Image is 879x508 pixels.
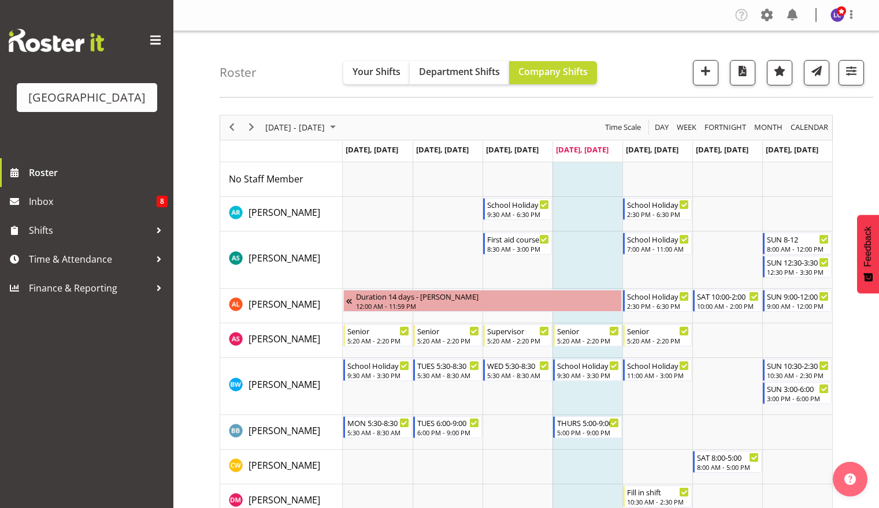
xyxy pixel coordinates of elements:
[626,144,678,155] span: [DATE], [DATE]
[857,215,879,293] button: Feedback - Show survey
[417,371,479,380] div: 5:30 AM - 8:30 AM
[553,416,622,438] div: Bradley Barton"s event - THURS 5:00-9:00 Begin From Thursday, October 2, 2025 at 5:00:00 PM GMT+1...
[483,233,552,255] div: Ajay Smith"s event - First aid course Begin From Wednesday, October 1, 2025 at 8:30:00 AM GMT+13:...
[417,360,479,371] div: TUES 5:30-8:30
[697,462,759,472] div: 8:00 AM - 5:00 PM
[693,451,762,473] div: Cain Wilson"s event - SAT 8:00-5:00 Begin From Saturday, October 4, 2025 at 8:00:00 AM GMT+13:00 ...
[249,333,320,345] span: [PERSON_NAME]
[483,198,552,220] div: Addison Robertson"s event - School Holiday Begin From Wednesday, October 1, 2025 at 9:30:00 AM GM...
[249,206,320,219] span: [PERSON_NAME]
[487,360,549,371] div: WED 5:30-8:30
[830,8,844,22] img: laurie-cook11580.jpg
[627,233,689,245] div: School Holiday Shift
[417,325,479,337] div: Senior
[222,115,242,140] div: previous period
[417,417,479,428] div: TUES 6:00-9:00
[346,144,398,155] span: [DATE], [DATE]
[356,301,619,311] div: 12:00 AM - 11:59 PM
[29,279,150,297] span: Finance & Reporting
[696,144,748,155] span: [DATE], [DATE]
[487,233,549,245] div: First aid course
[693,60,718,85] button: Add a new shift
[249,332,320,346] a: [PERSON_NAME]
[556,144,609,155] span: [DATE], [DATE]
[623,290,692,312] div: Alex Laverty"s event - School Holiday Shift Begin From Friday, October 3, 2025 at 2:30:00 PM GMT+...
[553,324,622,346] div: Alex Sansom"s event - Senior Begin From Thursday, October 2, 2025 at 5:20:00 AM GMT+13:00 Ends At...
[557,417,619,428] div: THURS 5:00-9:00
[623,485,692,507] div: Devon Morris-Brown"s event - Fill in shift Begin From Friday, October 3, 2025 at 10:30:00 AM GMT+...
[703,120,748,135] button: Fortnight
[804,60,829,85] button: Send a list of all shifts for the selected filtered period to all rostered employees.
[557,336,619,345] div: 5:20 AM - 2:20 PM
[767,244,829,253] div: 8:00 AM - 12:00 PM
[157,196,168,207] span: 8
[261,115,343,140] div: Sep 29 - Oct 05, 2025
[347,428,409,437] div: 5:30 AM - 8:30 AM
[29,164,168,181] span: Roster
[789,120,830,135] button: Month
[487,210,549,219] div: 9:30 AM - 6:30 PM
[347,371,409,380] div: 9:30 AM - 3:30 PM
[557,428,619,437] div: 5:00 PM - 9:00 PM
[249,206,320,219] a: [PERSON_NAME]
[220,415,343,450] td: Bradley Barton resource
[343,61,410,84] button: Your Shifts
[623,233,692,255] div: Ajay Smith"s event - School Holiday Shift Begin From Friday, October 3, 2025 at 7:00:00 AM GMT+13...
[29,222,150,239] span: Shifts
[249,459,320,472] span: [PERSON_NAME]
[347,325,409,337] div: Senior
[487,325,549,337] div: Supervisor
[844,473,856,485] img: help-xxl-2.png
[249,493,320,507] a: [PERSON_NAME]
[242,115,261,140] div: next period
[697,301,759,311] div: 10:00 AM - 2:00 PM
[249,424,320,437] span: [PERSON_NAME]
[767,371,829,380] div: 10:30 AM - 2:30 PM
[9,29,104,52] img: Rosterit website logo
[220,358,343,415] td: Ben Wyatt resource
[767,267,829,277] div: 12:30 PM - 3:30 PM
[789,120,829,135] span: calendar
[627,371,689,380] div: 11:00 AM - 3:00 PM
[767,256,829,268] div: SUN 12:30-3:30
[603,120,643,135] button: Time Scale
[697,290,759,302] div: SAT 10:00-2:00
[220,162,343,197] td: No Staff Member resource
[343,290,622,312] div: Alex Laverty"s event - Duration 14 days - Alex Laverty Begin From Thursday, September 18, 2025 at...
[653,120,671,135] button: Timeline Day
[347,417,409,428] div: MON 5:30-8:30
[675,120,699,135] button: Timeline Week
[763,256,832,278] div: Ajay Smith"s event - SUN 12:30-3:30 Begin From Sunday, October 5, 2025 at 12:30:00 PM GMT+13:00 E...
[249,251,320,265] a: [PERSON_NAME]
[413,416,482,438] div: Bradley Barton"s event - TUES 6:00-9:00 Begin From Tuesday, September 30, 2025 at 6:00:00 PM GMT+...
[29,193,157,210] span: Inbox
[553,359,622,381] div: Ben Wyatt"s event - School Holiday Shift Begin From Thursday, October 2, 2025 at 9:30:00 AM GMT+1...
[863,226,873,267] span: Feedback
[249,252,320,264] span: [PERSON_NAME]
[623,359,692,381] div: Ben Wyatt"s event - School Holiday Shift Begin From Friday, October 3, 2025 at 11:00:00 AM GMT+13...
[767,290,829,302] div: SUN 9:00-12:00
[697,451,759,463] div: SAT 8:00-5:00
[763,382,832,404] div: Ben Wyatt"s event - SUN 3:00-6:00 Begin From Sunday, October 5, 2025 at 3:00:00 PM GMT+13:00 Ends...
[249,297,320,311] a: [PERSON_NAME]
[220,450,343,484] td: Cain Wilson resource
[249,494,320,506] span: [PERSON_NAME]
[557,371,619,380] div: 9:30 AM - 3:30 PM
[353,65,400,78] span: Your Shifts
[419,65,500,78] span: Department Shifts
[654,120,670,135] span: Day
[839,60,864,85] button: Filter Shifts
[730,60,755,85] button: Download a PDF of the roster according to the set date range.
[264,120,326,135] span: [DATE] - [DATE]
[483,324,552,346] div: Alex Sansom"s event - Supervisor Begin From Wednesday, October 1, 2025 at 5:20:00 AM GMT+13:00 En...
[220,289,343,323] td: Alex Laverty resource
[763,359,832,381] div: Ben Wyatt"s event - SUN 10:30-2:30 Begin From Sunday, October 5, 2025 at 10:30:00 AM GMT+13:00 En...
[220,197,343,231] td: Addison Robertson resource
[767,233,829,245] div: SUN 8-12
[509,61,597,84] button: Company Shifts
[627,244,689,253] div: 7:00 AM - 11:00 AM
[767,394,829,403] div: 3:00 PM - 6:00 PM
[604,120,642,135] span: Time Scale
[417,428,479,437] div: 6:00 PM - 9:00 PM
[767,383,829,394] div: SUN 3:00-6:00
